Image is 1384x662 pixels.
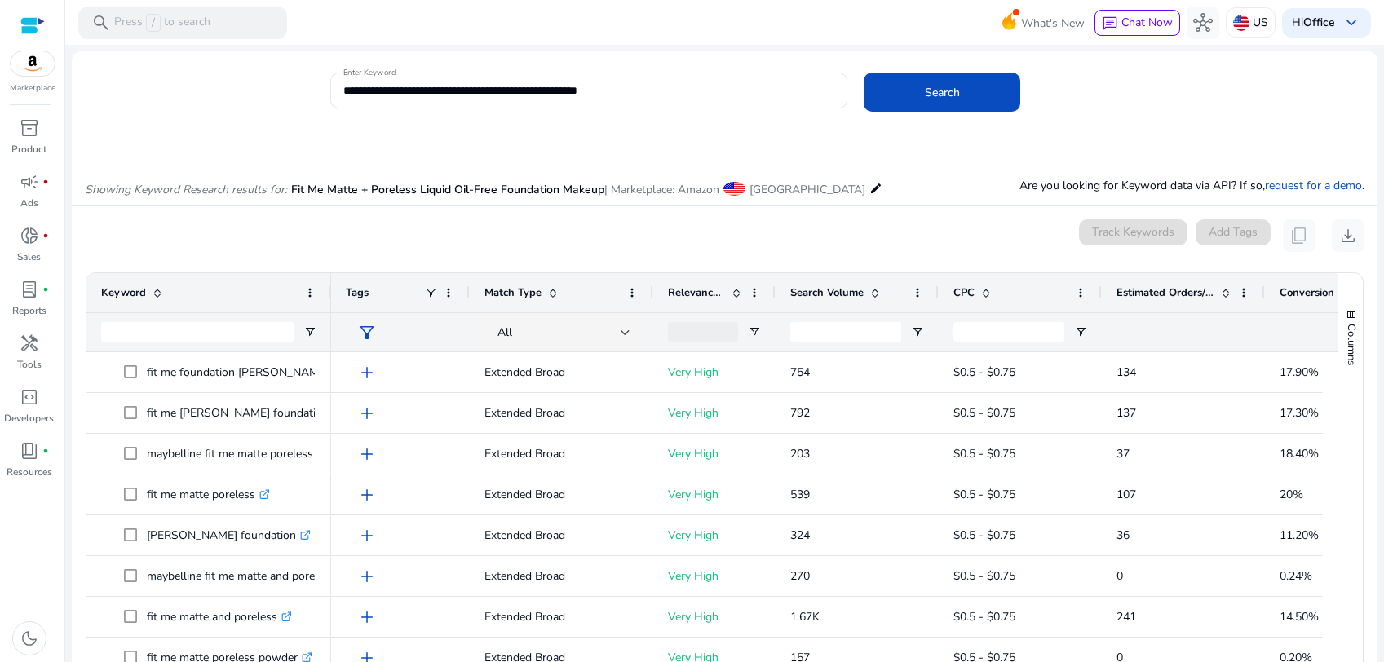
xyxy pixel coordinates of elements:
[484,600,639,633] p: Extended Broad
[20,629,39,648] span: dark_mode
[953,322,1064,342] input: CPC Filter Input
[343,67,396,78] mat-label: Enter Keyword
[484,285,542,300] span: Match Type
[1116,527,1130,543] span: 36
[357,363,377,382] span: add
[1116,364,1136,380] span: 134
[1116,568,1123,584] span: 0
[11,51,55,76] img: amazon.svg
[1265,178,1362,193] a: request for a demo
[1116,285,1214,300] span: Estimated Orders/Month
[114,14,210,32] p: Press to search
[1021,9,1085,38] span: What's New
[147,559,409,593] p: maybelline fit me matte and poreless foundation
[1121,15,1173,30] span: Chat Now
[4,411,54,426] p: Developers
[1280,527,1319,543] span: 11.20%
[1116,487,1136,502] span: 107
[147,437,418,470] p: maybelline fit me matte poreless liquid foundation
[7,465,52,479] p: Resources
[748,325,761,338] button: Open Filter Menu
[953,609,1015,624] span: $0.5 - $0.75
[668,600,761,633] p: Very High
[790,364,810,380] span: 754
[484,559,639,593] p: Extended Broad
[11,142,46,157] p: Product
[20,118,39,138] span: inventory_2
[1332,219,1364,252] button: download
[484,396,639,430] p: Extended Broad
[925,84,960,101] span: Search
[42,448,49,454] span: fiber_manual_record
[85,182,287,197] i: Showing Keyword Research results for:
[953,487,1015,502] span: $0.5 - $0.75
[357,526,377,545] span: add
[790,322,901,342] input: Search Volume Filter Input
[42,286,49,293] span: fiber_manual_record
[604,182,719,197] span: | Marketplace: Amazon
[953,285,975,300] span: CPC
[1233,15,1249,31] img: us.svg
[20,441,39,461] span: book_4
[147,519,311,552] p: [PERSON_NAME] foundation
[101,285,146,300] span: Keyword
[147,355,343,389] p: fit me foundation [PERSON_NAME]
[497,324,512,340] span: All
[20,226,39,245] span: donut_small
[12,303,46,318] p: Reports
[790,285,864,300] span: Search Volume
[357,323,377,342] span: filter_alt
[1187,7,1219,39] button: hub
[1116,405,1136,421] span: 137
[869,179,882,198] mat-icon: edit
[101,322,294,342] input: Keyword Filter Input
[303,325,316,338] button: Open Filter Menu
[668,478,761,511] p: Very High
[749,182,865,197] span: [GEOGRAPHIC_DATA]
[1116,446,1130,461] span: 37
[790,527,810,543] span: 324
[790,568,810,584] span: 270
[1280,285,1360,300] span: Conversion Rate
[357,404,377,423] span: add
[790,405,810,421] span: 792
[668,355,761,389] p: Very High
[1019,177,1364,194] p: Are you looking for Keyword data via API? If so, .
[10,82,55,95] p: Marketplace
[357,485,377,505] span: add
[911,325,924,338] button: Open Filter Menu
[147,396,343,430] p: fit me [PERSON_NAME] foundation
[147,600,292,633] p: fit me matte and poreless
[1193,13,1213,33] span: hub
[1280,487,1303,502] span: 20%
[790,446,810,461] span: 203
[1344,324,1359,365] span: Columns
[20,280,39,299] span: lab_profile
[1280,364,1319,380] span: 17.90%
[953,364,1015,380] span: $0.5 - $0.75
[953,446,1015,461] span: $0.5 - $0.75
[20,196,38,210] p: Ads
[357,444,377,464] span: add
[1094,10,1180,36] button: chatChat Now
[1280,446,1319,461] span: 18.40%
[1280,405,1319,421] span: 17.30%
[20,172,39,192] span: campaign
[1253,8,1268,37] p: US
[291,182,604,197] span: Fit Me Matte + Poreless Liquid Oil-Free Foundation Makeup
[668,396,761,430] p: Very High
[42,179,49,185] span: fiber_manual_record
[20,333,39,353] span: handyman
[1102,15,1118,32] span: chat
[1074,325,1087,338] button: Open Filter Menu
[484,355,639,389] p: Extended Broad
[91,13,111,33] span: search
[668,519,761,552] p: Very High
[668,285,725,300] span: Relevance Score
[357,607,377,627] span: add
[668,437,761,470] p: Very High
[953,527,1015,543] span: $0.5 - $0.75
[17,249,41,264] p: Sales
[1342,13,1361,33] span: keyboard_arrow_down
[1338,226,1358,245] span: download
